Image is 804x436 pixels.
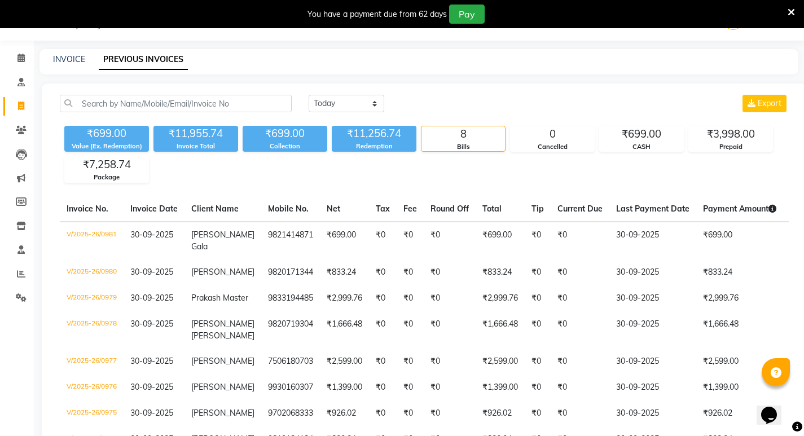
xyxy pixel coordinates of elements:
[191,267,254,277] span: [PERSON_NAME]
[60,95,292,112] input: Search by Name/Mobile/Email/Invoice No
[482,204,502,214] span: Total
[191,356,254,366] span: [PERSON_NAME]
[130,204,178,214] span: Invoice Date
[261,259,320,285] td: 9820171344
[397,311,424,349] td: ₹0
[557,204,603,214] span: Current Due
[99,50,188,70] a: PREVIOUS INVOICES
[609,375,696,400] td: 30-09-2025
[703,204,776,214] span: Payment Amount
[320,349,369,375] td: ₹2,599.00
[696,222,783,259] td: ₹699.00
[551,311,609,349] td: ₹0
[424,222,476,259] td: ₹0
[403,204,417,214] span: Fee
[525,375,551,400] td: ₹0
[60,285,124,311] td: V/2025-26/0979
[525,285,551,311] td: ₹0
[397,375,424,400] td: ₹0
[689,126,772,142] div: ₹3,998.00
[758,98,781,108] span: Export
[67,204,108,214] span: Invoice No.
[369,311,397,349] td: ₹0
[609,400,696,426] td: 30-09-2025
[369,400,397,426] td: ₹0
[60,375,124,400] td: V/2025-26/0976
[60,259,124,285] td: V/2025-26/0980
[397,285,424,311] td: ₹0
[743,95,787,112] button: Export
[320,375,369,400] td: ₹1,399.00
[511,142,594,152] div: Cancelled
[65,157,148,173] div: ₹7,258.74
[696,259,783,285] td: ₹833.24
[130,293,173,303] span: 30-09-2025
[60,349,124,375] td: V/2025-26/0977
[424,311,476,349] td: ₹0
[525,311,551,349] td: ₹0
[191,331,254,341] span: [PERSON_NAME]
[153,142,238,151] div: Invoice Total
[369,375,397,400] td: ₹0
[320,285,369,311] td: ₹2,999.76
[609,222,696,259] td: 30-09-2025
[320,259,369,285] td: ₹833.24
[476,349,525,375] td: ₹2,599.00
[327,204,340,214] span: Net
[449,5,485,24] button: Pay
[696,375,783,400] td: ₹1,399.00
[60,222,124,259] td: V/2025-26/0981
[476,285,525,311] td: ₹2,999.76
[261,400,320,426] td: 9702068333
[551,349,609,375] td: ₹0
[430,204,469,214] span: Round Off
[332,126,416,142] div: ₹11,256.74
[551,259,609,285] td: ₹0
[551,375,609,400] td: ₹0
[600,126,683,142] div: ₹699.00
[320,311,369,349] td: ₹1,666.48
[525,349,551,375] td: ₹0
[261,349,320,375] td: 7506180703
[525,400,551,426] td: ₹0
[243,126,327,142] div: ₹699.00
[261,285,320,311] td: 9833194485
[130,382,173,392] span: 30-09-2025
[476,400,525,426] td: ₹926.02
[243,142,327,151] div: Collection
[511,126,594,142] div: 0
[369,222,397,259] td: ₹0
[531,204,544,214] span: Tip
[320,400,369,426] td: ₹926.02
[476,222,525,259] td: ₹699.00
[696,349,783,375] td: ₹2,599.00
[424,285,476,311] td: ₹0
[424,400,476,426] td: ₹0
[261,222,320,259] td: 9821414871
[268,204,309,214] span: Mobile No.
[320,222,369,259] td: ₹699.00
[609,349,696,375] td: 30-09-2025
[424,349,476,375] td: ₹0
[616,204,689,214] span: Last Payment Date
[424,259,476,285] td: ₹0
[60,400,124,426] td: V/2025-26/0975
[191,408,254,418] span: [PERSON_NAME]
[397,400,424,426] td: ₹0
[130,319,173,329] span: 30-09-2025
[600,142,683,152] div: CASH
[64,126,149,142] div: ₹699.00
[64,142,149,151] div: Value (Ex. Redemption)
[60,311,124,349] td: V/2025-26/0978
[609,259,696,285] td: 30-09-2025
[696,311,783,349] td: ₹1,666.48
[551,285,609,311] td: ₹0
[53,54,85,64] a: INVOICE
[476,375,525,400] td: ₹1,399.00
[369,349,397,375] td: ₹0
[369,285,397,311] td: ₹0
[376,204,390,214] span: Tax
[525,222,551,259] td: ₹0
[397,349,424,375] td: ₹0
[525,259,551,285] td: ₹0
